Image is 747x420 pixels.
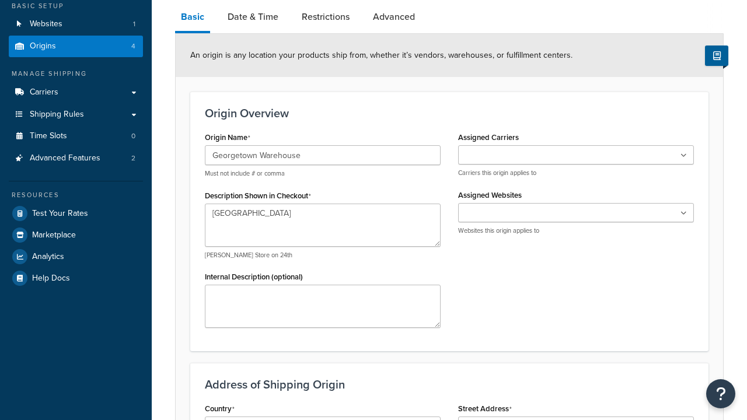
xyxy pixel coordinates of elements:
span: Analytics [32,252,64,262]
a: Websites1 [9,13,143,35]
span: Advanced Features [30,153,100,163]
p: Websites this origin applies to [458,226,694,235]
span: An origin is any location your products ship from, whether it’s vendors, warehouses, or fulfillme... [190,49,573,61]
span: Shipping Rules [30,110,84,120]
textarea: [GEOGRAPHIC_DATA] [205,204,441,247]
a: Time Slots0 [9,125,143,147]
label: Country [205,404,235,414]
h3: Origin Overview [205,107,694,120]
label: Street Address [458,404,512,414]
h3: Address of Shipping Origin [205,378,694,391]
div: Basic Setup [9,1,143,11]
a: Basic [175,3,210,33]
a: Advanced Features2 [9,148,143,169]
a: Test Your Rates [9,203,143,224]
a: Help Docs [9,268,143,289]
div: Manage Shipping [9,69,143,79]
p: [PERSON_NAME] Store on 24th [205,251,441,260]
span: Time Slots [30,131,67,141]
span: Marketplace [32,230,76,240]
label: Internal Description (optional) [205,272,303,281]
a: Analytics [9,246,143,267]
span: 4 [131,41,135,51]
li: Websites [9,13,143,35]
p: Must not include # or comma [205,169,441,178]
a: Date & Time [222,3,284,31]
span: Origins [30,41,56,51]
a: Restrictions [296,3,355,31]
span: 2 [131,153,135,163]
div: Resources [9,190,143,200]
p: Carriers this origin applies to [458,169,694,177]
label: Assigned Carriers [458,133,519,142]
span: Carriers [30,87,58,97]
a: Origins4 [9,36,143,57]
span: Websites [30,19,62,29]
label: Description Shown in Checkout [205,191,311,201]
span: Help Docs [32,274,70,283]
a: Carriers [9,82,143,103]
button: Open Resource Center [706,379,735,408]
label: Origin Name [205,133,250,142]
span: Test Your Rates [32,209,88,219]
li: Origins [9,36,143,57]
a: Advanced [367,3,421,31]
button: Show Help Docs [705,45,728,66]
li: Advanced Features [9,148,143,169]
li: Time Slots [9,125,143,147]
a: Shipping Rules [9,104,143,125]
a: Marketplace [9,225,143,246]
label: Assigned Websites [458,191,522,199]
span: 0 [131,131,135,141]
span: 1 [133,19,135,29]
